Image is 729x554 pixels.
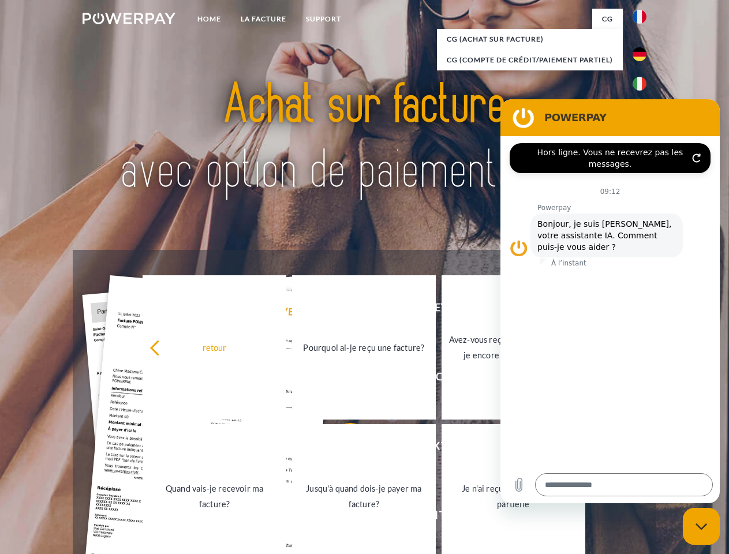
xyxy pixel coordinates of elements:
[299,481,429,512] div: Jusqu'à quand dois-je payer ma facture?
[633,47,646,61] img: de
[110,55,619,221] img: title-powerpay_fr.svg
[500,99,720,503] iframe: Fenêtre de messagerie
[442,275,585,420] a: Avez-vous reçu mes paiements, ai-je encore un solde ouvert?
[188,9,231,29] a: Home
[592,9,623,29] a: CG
[296,9,351,29] a: Support
[231,9,296,29] a: LA FACTURE
[149,481,279,512] div: Quand vais-je recevoir ma facture?
[448,481,578,512] div: Je n'ai reçu qu'une livraison partielle
[437,29,623,50] a: CG (achat sur facture)
[83,13,175,24] img: logo-powerpay-white.svg
[299,339,429,355] div: Pourquoi ai-je reçu une facture?
[448,332,578,363] div: Avez-vous reçu mes paiements, ai-je encore un solde ouvert?
[683,508,720,545] iframe: Bouton de lancement de la fenêtre de messagerie, conversation en cours
[633,77,646,91] img: it
[633,10,646,24] img: fr
[149,339,279,355] div: retour
[437,50,623,70] a: CG (Compte de crédit/paiement partiel)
